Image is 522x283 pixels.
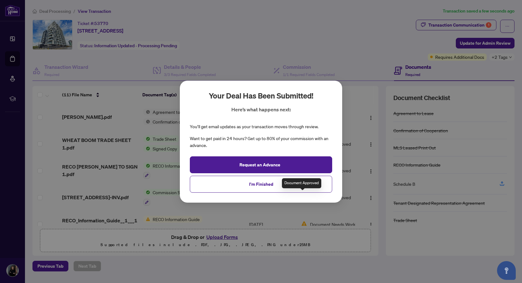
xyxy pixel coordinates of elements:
[190,156,332,173] button: Request an Advance
[231,106,291,113] p: Here’s what happens next:
[190,123,318,130] div: You’ll get email updates as your transaction moves through review.
[239,159,280,169] span: Request an Advance
[209,91,313,101] h2: Your deal has been submitted!
[190,135,332,149] div: Want to get paid in 24 hours? Get up to 80% of your commission with an advance.
[249,179,273,189] span: I'm Finished
[190,175,332,192] button: I'm Finished
[497,261,516,280] button: Open asap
